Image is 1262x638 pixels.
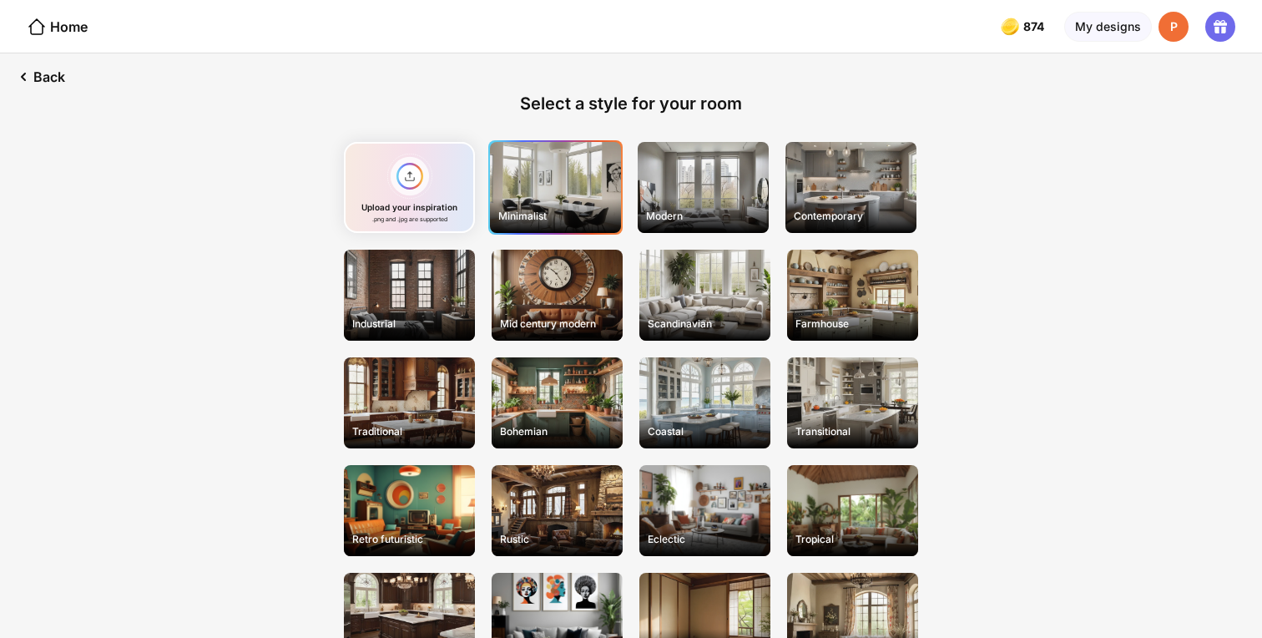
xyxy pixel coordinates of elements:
div: Tropical [789,526,916,552]
div: Industrial [346,311,473,337]
div: My designs [1064,12,1152,42]
div: P [1159,12,1189,42]
div: Minimalist [492,203,619,229]
div: Select a style for your room [520,94,742,114]
div: Eclectic [641,526,769,552]
div: Contemporary [787,203,915,229]
div: Bohemian [493,418,621,444]
div: Farmhouse [789,311,916,337]
div: Transitional [789,418,916,444]
div: Mid century modern [493,311,621,337]
div: Traditional [346,418,473,444]
div: Rustic [493,526,621,552]
div: Retro futuristic [346,526,473,552]
div: Coastal [641,418,769,444]
div: Scandinavian [641,311,769,337]
div: Modern [639,203,767,229]
div: Home [27,17,88,37]
span: 874 [1023,20,1047,33]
